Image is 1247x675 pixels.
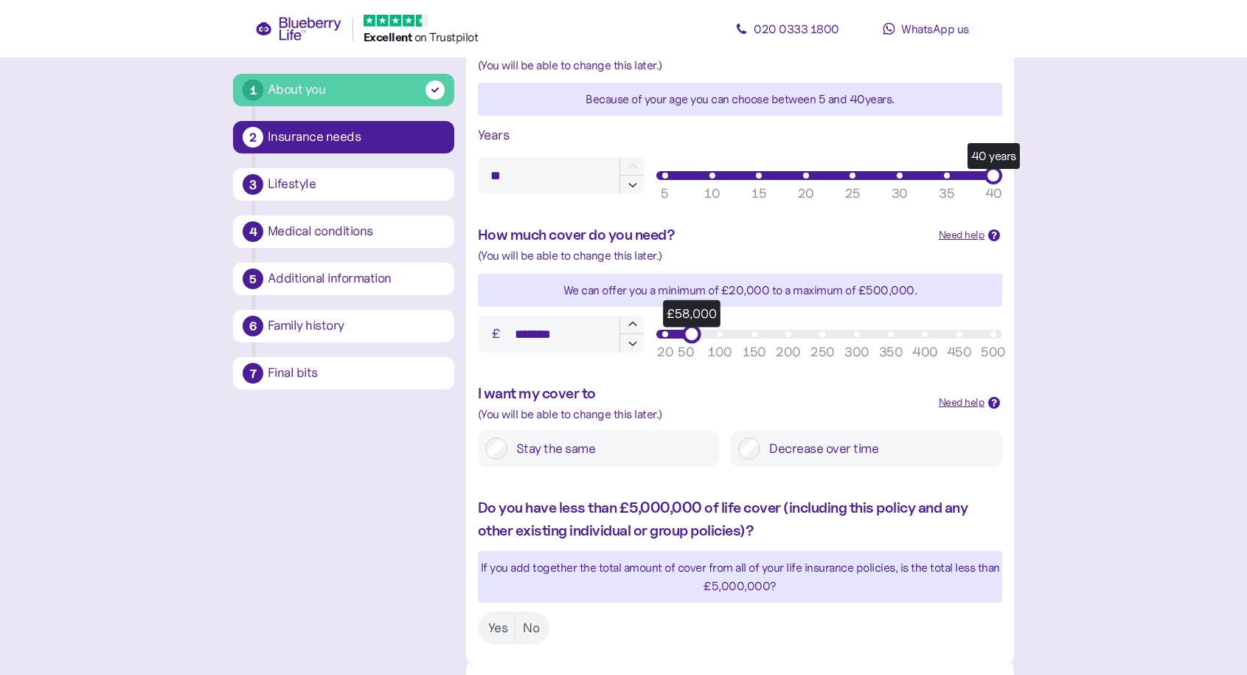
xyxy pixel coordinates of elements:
[233,357,454,390] button: 7Final bits
[268,367,445,380] div: Final bits
[233,168,454,201] button: 3Lifestyle
[798,184,814,204] div: 20
[879,342,903,362] div: 350
[268,131,445,144] div: Insurance needs
[754,21,839,36] span: 020 0333 1800
[985,184,1002,204] div: 40
[414,30,479,44] span: on Trustpilot
[233,310,454,342] button: 6Family history
[661,184,670,204] div: 5
[478,90,1002,108] div: Because of your age you can choose between 5 and 40 years.
[268,225,445,238] div: Medical conditions
[233,215,454,248] button: 4Medical conditions
[268,272,445,285] div: Additional information
[708,342,732,362] div: 100
[243,127,263,148] div: 2
[243,269,263,289] div: 5
[233,121,454,153] button: 2Insurance needs
[844,342,869,362] div: 300
[243,174,263,195] div: 3
[507,437,712,460] label: Stay the same
[845,184,861,204] div: 25
[233,263,454,295] button: 5Additional information
[721,14,854,44] a: 020 0333 1800
[478,558,1002,595] div: If you add together the total amount of cover from all of your life insurance policies, is the to...
[268,319,445,333] div: Family history
[776,342,801,362] div: 200
[751,184,766,204] div: 15
[657,342,673,362] div: 20
[981,342,1006,362] div: 500
[901,21,969,36] span: WhatsApp us
[478,56,1002,75] div: (You will be able to change this later.)
[478,405,927,423] div: (You will be able to change this later.)
[939,184,954,204] div: 35
[939,227,985,243] div: Need help
[678,342,694,362] div: 50
[810,342,835,362] div: 250
[243,316,263,336] div: 6
[243,363,263,384] div: 7
[243,80,263,100] div: 1
[892,184,908,204] div: 30
[912,342,938,362] div: 400
[478,224,927,246] div: How much cover do you need?
[478,125,1002,145] div: Years
[478,496,1002,542] div: Do you have less than £5,000,000 of life cover (including this policy and any other existing indi...
[268,178,445,191] div: Lifestyle
[478,246,1002,265] div: (You will be able to change this later.)
[233,74,454,106] button: 1About you
[515,615,546,642] label: No
[268,80,326,100] div: About you
[743,342,766,362] div: 150
[760,437,995,460] label: Decrease over time
[860,14,993,44] a: WhatsApp us
[364,30,414,44] span: Excellent ️
[478,281,1002,300] div: We can offer you a minimum of £20,000 to a maximum of £ 500,000 .
[704,184,720,204] div: 10
[481,615,515,642] label: Yes
[939,395,985,411] div: Need help
[243,221,263,242] div: 4
[947,342,972,362] div: 450
[478,382,927,405] div: I want my cover to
